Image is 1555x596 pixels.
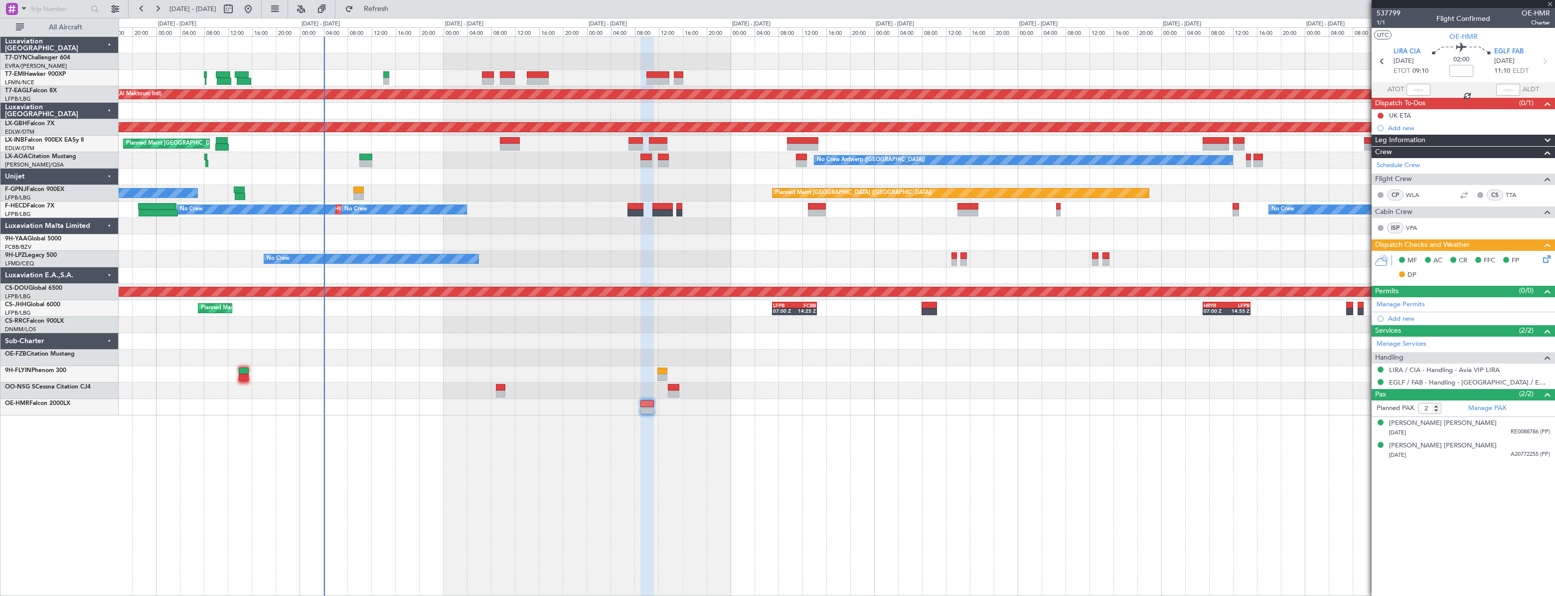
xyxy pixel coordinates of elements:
[5,88,29,94] span: T7-EAGL
[1484,256,1495,266] span: FFC
[876,20,914,28] div: [DATE] - [DATE]
[1353,27,1377,36] div: 08:00
[1511,450,1550,459] span: A20772255 (PP)
[5,121,27,127] span: LX-GBH
[1511,428,1550,436] span: RE0088786 (PP)
[5,187,26,193] span: F-GPNJ
[1389,378,1550,387] a: EGLF / FAB - Handling - [GEOGRAPHIC_DATA] / EGLF / FAB
[683,27,707,36] div: 16:00
[5,318,64,324] a: CS-RRCFalcon 900LX
[5,285,62,291] a: CS-DOUGlobal 6500
[5,55,27,61] span: T7-DYN
[276,27,300,36] div: 20:00
[1494,66,1510,76] span: 11:10
[133,27,156,36] div: 20:00
[1412,66,1428,76] span: 09:10
[1389,111,1411,120] div: UK ETA
[794,302,816,308] div: FCBB
[1388,124,1550,132] div: Add new
[126,136,283,151] div: Planned Maint [GEOGRAPHIC_DATA] ([GEOGRAPHIC_DATA])
[970,27,994,36] div: 16:00
[5,309,31,317] a: LFPB/LBG
[773,308,794,314] div: 07:00 Z
[1375,174,1412,185] span: Flight Crew
[5,302,26,308] span: CS-JHH
[1375,147,1392,158] span: Crew
[1389,451,1406,459] span: [DATE]
[1306,20,1345,28] div: [DATE] - [DATE]
[1453,55,1469,65] span: 02:00
[156,27,180,36] div: 00:00
[5,88,57,94] a: T7-EAGLFalcon 8X
[775,186,932,200] div: Planned Maint [GEOGRAPHIC_DATA] ([GEOGRAPHIC_DATA])
[1519,325,1534,336] span: (2/2)
[1468,403,1506,413] a: Manage PAX
[1506,191,1528,199] a: TTA
[324,27,348,36] div: 04:00
[109,27,133,36] div: 16:00
[1513,66,1529,76] span: ELDT
[30,1,88,16] input: Trip Number
[1375,389,1386,400] span: Pax
[1407,270,1416,280] span: DP
[228,27,252,36] div: 12:00
[1377,300,1425,310] a: Manage Permits
[5,384,35,390] span: OO-NSG S
[817,153,925,168] div: No Crew Antwerp ([GEOGRAPHIC_DATA])
[340,1,400,17] button: Refresh
[1519,389,1534,399] span: (2/2)
[1161,27,1185,36] div: 00:00
[802,27,826,36] div: 12:00
[1042,27,1066,36] div: 04:00
[5,154,28,160] span: LX-AOA
[1305,27,1329,36] div: 00:00
[5,194,31,201] a: LFPB/LBG
[1375,98,1425,109] span: Dispatch To-Dos
[1523,85,1539,95] span: ALDT
[539,27,563,36] div: 16:00
[5,55,70,61] a: T7-DYNChallenger 604
[1388,85,1404,95] span: ATOT
[1066,27,1089,36] div: 08:00
[204,27,228,36] div: 08:00
[344,202,367,217] div: No Crew
[5,252,57,258] a: 9H-LPZLegacy 500
[300,27,324,36] div: 00:00
[1375,352,1403,364] span: Handling
[5,236,61,242] a: 9H-YAAGlobal 5000
[267,251,290,266] div: No Crew
[355,5,397,12] span: Refresh
[1375,206,1412,218] span: Cabin Crew
[1389,441,1497,451] div: [PERSON_NAME] [PERSON_NAME]
[5,351,75,357] a: OE-FZBCitation Mustang
[5,137,24,143] span: LX-INB
[1522,18,1550,27] span: Charter
[5,368,66,374] a: 9H-FLYINPhenom 300
[158,20,196,28] div: [DATE] - [DATE]
[1227,308,1249,314] div: 14:55 Z
[5,368,31,374] span: 9H-FLYIN
[5,161,64,169] a: [PERSON_NAME]/QSA
[732,20,771,28] div: [DATE] - [DATE]
[1227,302,1249,308] div: LFPB
[794,308,816,314] div: 14:25 Z
[396,27,420,36] div: 16:00
[1519,285,1534,296] span: (0/0)
[731,27,755,36] div: 00:00
[5,293,31,300] a: LFPB/LBG
[922,27,946,36] div: 08:00
[1522,8,1550,18] span: OE-HMR
[5,351,26,357] span: OE-FZB
[5,154,76,160] a: LX-AOACitation Mustang
[1375,239,1470,251] span: Dispatch Checks and Weather
[445,20,483,28] div: [DATE] - [DATE]
[348,27,372,36] div: 08:00
[946,27,970,36] div: 12:00
[1389,418,1497,428] div: [PERSON_NAME] [PERSON_NAME]
[1394,56,1414,66] span: [DATE]
[444,27,467,36] div: 00:00
[1494,56,1515,66] span: [DATE]
[1388,314,1550,323] div: Add new
[5,260,34,267] a: LFMD/CEQ
[1377,339,1426,349] a: Manage Services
